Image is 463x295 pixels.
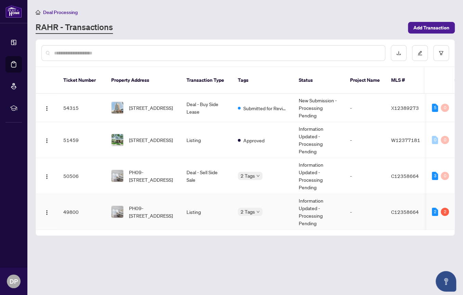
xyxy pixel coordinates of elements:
div: 0 [441,172,449,180]
td: Deal - Sell Side Sale [181,158,232,194]
span: edit [417,51,422,55]
button: edit [412,45,428,61]
span: PH09-[STREET_ADDRESS] [129,204,176,219]
button: Logo [41,134,52,145]
img: Logo [44,106,50,111]
button: filter [433,45,449,61]
img: thumbnail-img [112,102,123,114]
img: thumbnail-img [112,170,123,182]
button: Logo [41,102,52,113]
span: 2 Tags [241,208,255,216]
span: C12358664 [391,173,419,179]
img: Logo [44,138,50,143]
th: Ticket Number [58,67,106,94]
th: Property Address [106,67,181,94]
td: - [345,158,386,194]
img: logo [5,5,22,18]
div: 0 [441,104,449,112]
a: RAHR - Transactions [36,22,113,34]
span: Deal Processing [43,9,78,15]
span: Add Transaction [413,22,449,33]
td: Information Updated - Processing Pending [293,122,345,158]
td: Listing [181,194,232,230]
th: Tags [232,67,293,94]
td: 50506 [58,158,106,194]
td: Deal - Buy Side Lease [181,94,232,122]
td: 51459 [58,122,106,158]
th: Transaction Type [181,67,232,94]
div: 5 [432,104,438,112]
button: Add Transaction [408,22,455,34]
td: Listing [181,122,232,158]
td: - [345,122,386,158]
span: home [36,10,40,15]
span: X12389273 [391,105,419,111]
span: [STREET_ADDRESS] [129,136,173,144]
td: - [345,94,386,122]
td: 54315 [58,94,106,122]
td: Information Updated - Processing Pending [293,194,345,230]
span: PH09-[STREET_ADDRESS] [129,168,176,183]
span: Approved [243,137,265,144]
div: 3 [432,172,438,180]
th: Project Name [345,67,386,94]
span: 2 Tags [241,172,255,180]
button: download [391,45,407,61]
div: 2 [441,208,449,216]
div: 2 [432,208,438,216]
td: Information Updated - Processing Pending [293,158,345,194]
span: C12358664 [391,209,419,215]
div: 0 [441,136,449,144]
span: down [256,174,260,178]
th: Status [293,67,345,94]
span: Submitted for Review [243,104,288,112]
td: New Submission - Processing Pending [293,94,345,122]
img: Logo [44,210,50,215]
span: DP [10,277,18,286]
td: - [345,194,386,230]
button: Logo [41,206,52,217]
span: filter [439,51,443,55]
img: thumbnail-img [112,206,123,218]
td: 49800 [58,194,106,230]
span: [STREET_ADDRESS] [129,104,173,112]
div: 0 [432,136,438,144]
span: down [256,210,260,214]
img: Logo [44,174,50,179]
span: W12377181 [391,137,420,143]
th: MLS # [386,67,427,94]
button: Logo [41,170,52,181]
img: thumbnail-img [112,134,123,146]
button: Open asap [436,271,456,292]
span: download [396,51,401,55]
